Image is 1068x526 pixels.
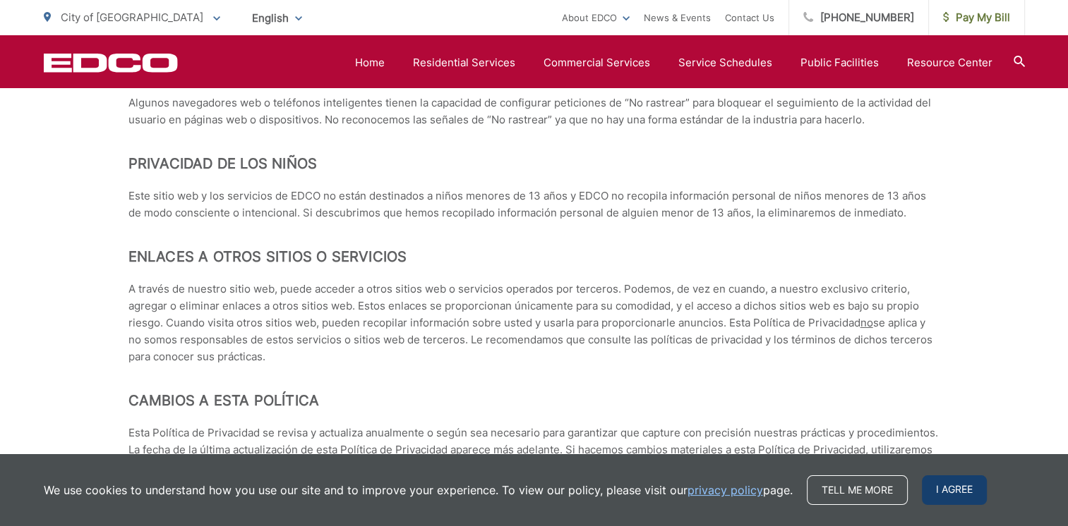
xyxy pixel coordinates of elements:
[355,54,385,71] a: Home
[807,475,908,505] a: Tell me more
[128,188,940,221] p: Este sitio web y los servicios de EDCO no están destinados a niños menores de 13 años y EDCO no r...
[128,94,940,128] p: Algunos navegadores web o teléfonos inteligentes tienen la capacidad de configurar peticiones de ...
[128,392,940,409] h2: Cambios a esta política
[241,6,313,30] span: English
[44,53,178,73] a: EDCD logo. Return to the homepage.
[943,9,1010,26] span: Pay My Bill
[678,54,772,71] a: Service Schedules
[128,248,940,265] h2: Enlaces a otros sitios o servicios
[644,9,711,26] a: News & Events
[413,54,515,71] a: Residential Services
[688,482,763,499] a: privacy policy
[860,316,873,329] span: no
[922,475,987,505] span: I agree
[128,281,940,365] p: A través de nuestro sitio web, puede acceder a otros sitios web o servicios operados por terceros...
[725,9,774,26] a: Contact Us
[128,424,940,475] p: Esta Política de Privacidad se revisa y actualiza anualmente o según sea necesario para garantiza...
[44,482,793,499] p: We use cookies to understand how you use our site and to improve your experience. To view our pol...
[128,155,940,172] h2: Privacidad de los niños
[562,9,630,26] a: About EDCO
[800,54,879,71] a: Public Facilities
[61,11,203,24] span: City of [GEOGRAPHIC_DATA]
[544,54,650,71] a: Commercial Services
[907,54,992,71] a: Resource Center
